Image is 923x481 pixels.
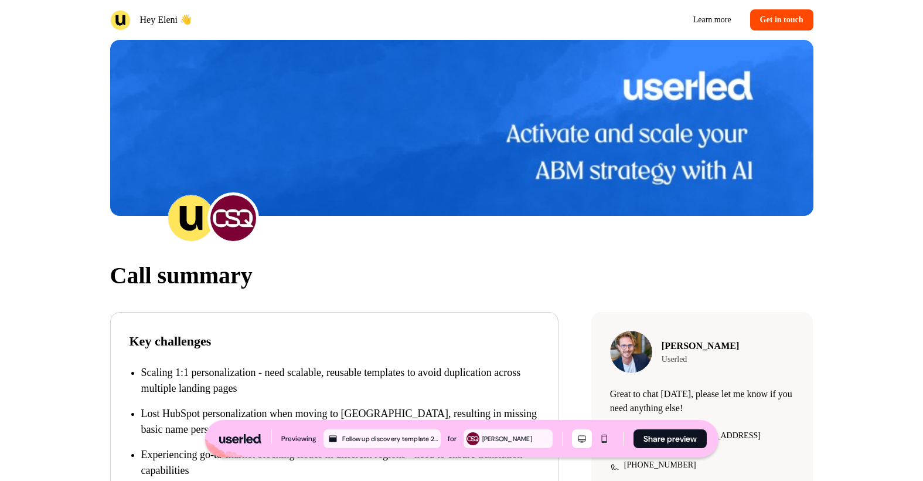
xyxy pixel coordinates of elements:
[141,447,539,479] p: Experiencing go-to-market blocking issues in different regions - need to ensure translation capab...
[750,9,813,31] a: Get in touch
[610,387,795,415] p: Great to chat [DATE], please let me know if you need anything else!
[662,353,739,365] p: Userled
[662,339,739,353] h1: [PERSON_NAME]
[634,429,707,448] button: Share preview
[624,459,696,471] p: [PHONE_NUMBER]
[110,258,813,293] p: Call summary
[482,433,550,444] div: [PERSON_NAME]
[141,365,539,397] p: Scaling 1:1 personalization - need scalable, reusable templates to avoid duplication across multi...
[281,433,316,445] div: Previewing
[572,429,592,448] button: Desktop mode
[342,433,438,444] div: Follow up discovery template 2025
[130,331,539,351] p: Key challenges
[594,429,614,448] button: Mobile mode
[140,13,192,27] p: Hey Eleni 👋
[141,406,539,438] p: Lost HubSpot personalization when moving to [GEOGRAPHIC_DATA], resulting in missing basic name pe...
[448,433,457,445] div: for
[684,9,741,31] a: Learn more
